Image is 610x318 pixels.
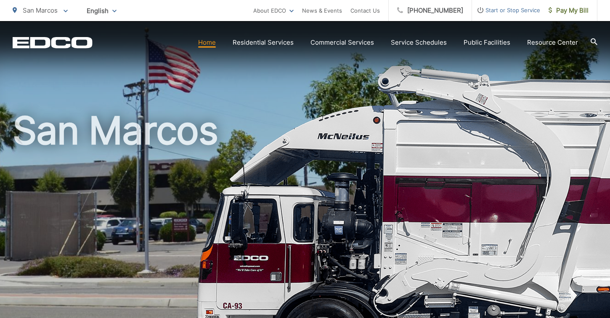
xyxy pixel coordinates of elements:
span: English [80,3,123,18]
span: San Marcos [23,6,58,14]
a: Contact Us [350,5,380,16]
a: Resource Center [527,37,578,48]
a: EDCD logo. Return to the homepage. [13,37,93,48]
a: Commercial Services [310,37,374,48]
a: News & Events [302,5,342,16]
span: Pay My Bill [549,5,589,16]
a: About EDCO [253,5,294,16]
a: Home [198,37,216,48]
a: Service Schedules [391,37,447,48]
a: Residential Services [233,37,294,48]
a: Public Facilities [464,37,510,48]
